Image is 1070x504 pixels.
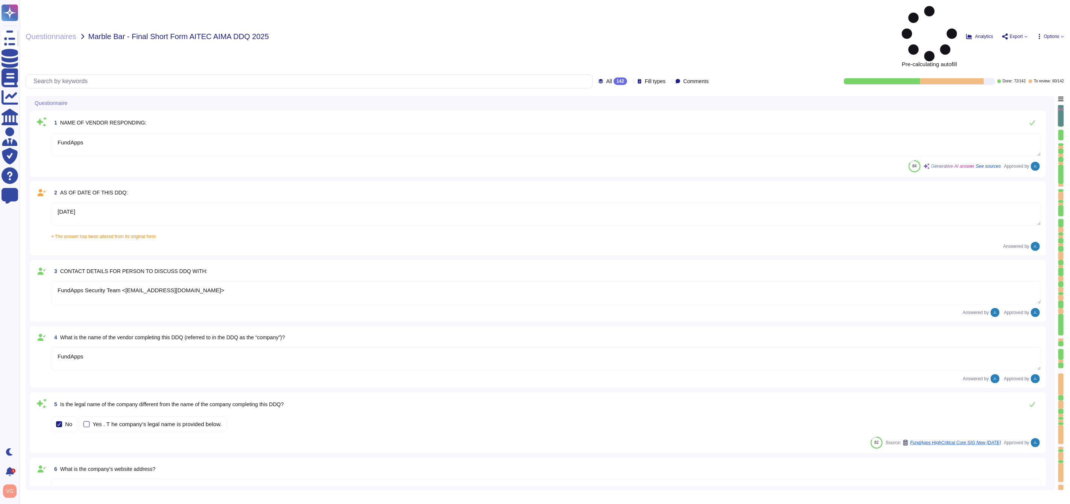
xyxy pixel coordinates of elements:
div: 4 [11,469,15,473]
span: Options [1044,34,1059,39]
button: Analytics [966,33,993,39]
span: 6 [51,466,57,472]
textarea: [DOMAIN_NAME] [51,479,1041,502]
span: 2 [51,190,57,195]
span: Answered by [963,310,989,315]
span: To review: [1034,79,1051,83]
span: Source: [886,440,1001,446]
img: user [1031,162,1040,171]
span: Approved by [1004,164,1029,169]
span: NAME OF VENDOR RESPONDING: [60,120,146,126]
textarea: FundApps [51,133,1041,156]
button: user [2,483,22,499]
span: Approved by [1004,310,1029,315]
span: Answered by [1003,244,1029,249]
textarea: FundApps [51,347,1041,370]
span: Questionnaires [26,33,76,40]
span: + The answer has been altered from its original form [51,234,156,239]
span: 3 [51,269,57,274]
textarea: FundApps Security Team <[EMAIL_ADDRESS][DOMAIN_NAME]> [51,281,1041,304]
span: Export [1010,34,1023,39]
img: user [991,374,1000,383]
img: user [1031,374,1040,383]
span: FundApps HighCritical Core SIG New [DATE] [910,440,1001,445]
div: Yes . T he company’s legal name is provided below. [93,421,222,427]
span: All [606,79,612,84]
span: Generative AI answer [931,164,974,169]
div: No [65,421,72,427]
span: What is the company’s website address? [60,466,155,472]
span: CONTACT DETAILS FOR PERSON TO DISCUSS DDQ WITH: [60,268,208,274]
span: 4 [51,335,57,340]
span: Done: [1003,79,1013,83]
span: Answered by [963,376,989,381]
div: 142 [614,77,627,85]
img: user [1031,438,1040,447]
span: 72 / 142 [1014,79,1026,83]
input: Search by keywords [30,75,593,88]
textarea: [DATE] [51,202,1041,226]
span: 60 / 142 [1052,79,1064,83]
span: Analytics [975,34,993,39]
span: 84 [912,164,916,168]
span: Fill types [645,79,666,84]
span: AS OF DATE OF THIS DDQ: [60,190,128,196]
img: user [991,308,1000,317]
span: Approved by [1004,376,1029,381]
span: Approved by [1004,440,1029,445]
img: user [1031,242,1040,251]
span: See sources [976,164,1001,169]
img: user [1031,308,1040,317]
span: 1 [51,120,57,125]
img: user [3,484,17,498]
span: Pre-calculating autofill [902,6,957,67]
span: Is the legal name of the company different from the name of the company completing this DDQ? [60,401,284,407]
span: 82 [874,440,878,445]
span: Marble Bar - Final Short Form AITEC AIMA DDQ 2025 [88,33,269,40]
span: Comments [683,79,709,84]
span: What is the name of the vendor completing this DDQ (referred to in the DDQ as the “company”)? [60,334,285,340]
span: Questionnaire [35,100,67,106]
span: 5 [51,402,57,407]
